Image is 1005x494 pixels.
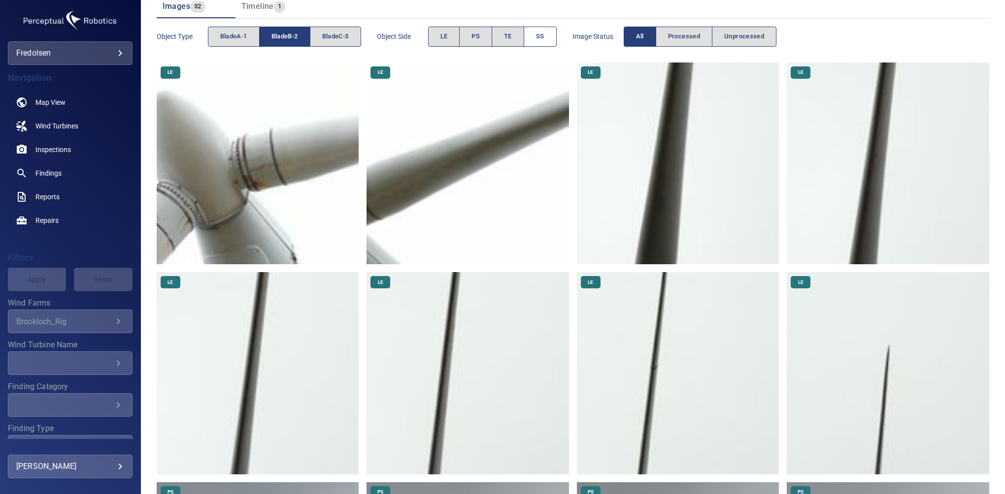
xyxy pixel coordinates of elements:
[492,27,524,47] button: TE
[241,1,274,11] span: Timeline
[8,138,133,161] a: inspections noActive
[724,31,764,42] span: Unprocessed
[271,31,298,42] span: bladeB-2
[8,383,133,391] label: Finding Category
[8,253,133,263] h4: Filters
[8,425,133,432] label: Finding Type
[16,45,124,61] div: fredolsen
[35,121,78,131] span: Wind Turbines
[428,27,460,47] button: LE
[428,27,557,47] div: objectSide
[8,309,133,333] div: Wind Farms
[35,192,60,202] span: Reports
[582,69,599,76] span: LE
[572,31,624,41] span: Image Status
[712,27,776,47] button: Unprocessed
[8,351,133,375] div: Wind Turbine Name
[524,27,557,47] button: SS
[8,185,133,209] a: reports noActive
[377,31,428,41] span: Object Side
[274,1,285,12] span: 1
[310,27,361,47] button: bladeC-3
[8,73,133,83] h4: Navigation
[8,299,133,307] label: Wind Farms
[792,279,809,286] span: LE
[162,279,179,286] span: LE
[440,31,448,42] span: LE
[792,69,809,76] span: LE
[16,459,124,474] div: [PERSON_NAME]
[162,69,179,76] span: LE
[35,97,66,107] span: Map View
[21,8,119,33] img: fredolsen-logo
[322,31,349,42] span: bladeC-3
[504,31,512,42] span: TE
[35,216,59,225] span: Repairs
[208,27,260,47] button: bladeA-1
[190,1,205,12] span: 32
[459,27,492,47] button: PS
[8,435,133,459] div: Finding Type
[536,31,544,42] span: SS
[8,209,133,232] a: repairs noActive
[636,31,644,42] span: All
[471,31,480,42] span: PS
[208,27,361,47] div: objectType
[372,69,389,76] span: LE
[220,31,247,42] span: bladeA-1
[372,279,389,286] span: LE
[8,41,133,65] div: fredolsen
[157,31,208,41] span: Object type
[259,27,310,47] button: bladeB-2
[656,27,712,47] button: Processed
[8,91,133,114] a: map noActive
[163,1,190,11] span: Images
[624,27,777,47] div: imageStatus
[35,168,62,178] span: Findings
[16,317,112,326] div: Brockloch_Rig
[8,393,133,417] div: Finding Category
[8,161,133,185] a: findings noActive
[8,114,133,138] a: windturbines noActive
[35,145,71,154] span: Inspections
[8,341,133,349] label: Wind Turbine Name
[624,27,656,47] button: All
[668,31,700,42] span: Processed
[582,279,599,286] span: LE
